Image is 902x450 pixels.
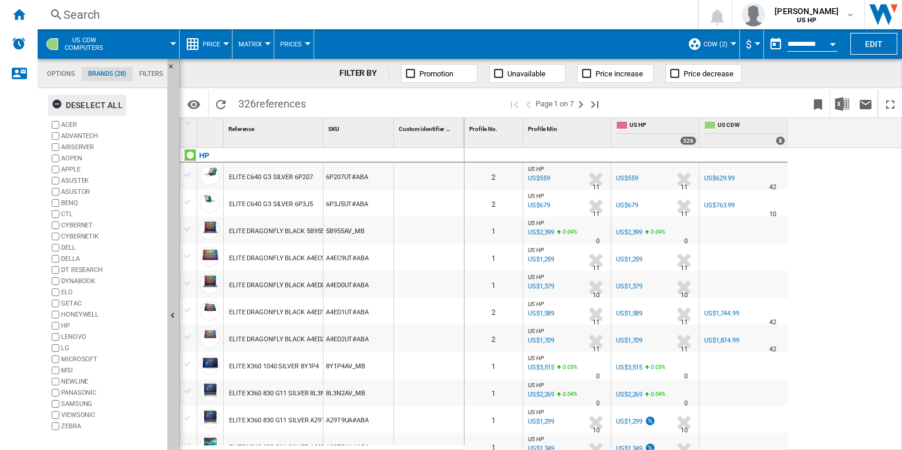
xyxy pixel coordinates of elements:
input: brand.name [52,322,59,330]
div: Delivery Time : 11 days [681,344,688,355]
div: US$679 [616,202,638,209]
button: Options [182,93,206,115]
div: US$559 [614,173,638,184]
i: % [649,227,657,241]
input: brand.name [52,199,59,207]
button: Send this report by email [854,90,877,117]
div: Delivery Time : 11 days [681,209,688,220]
div: Profile No. Sort None [467,118,523,136]
label: DYNABOOK [61,277,163,286]
div: Price [186,29,226,59]
button: Prices [280,29,308,59]
input: brand.name [52,188,59,196]
md-tab-item: Options [41,67,82,81]
div: US$629.99 [704,174,735,182]
button: CDW (2) [704,29,733,59]
label: PANASONIC [61,388,163,397]
div: Delivery Time : 10 days [769,209,776,220]
div: 2 [465,190,523,217]
input: brand.name [52,277,59,285]
input: brand.name [52,166,59,173]
div: US$1,589 [616,310,642,317]
div: Last updated : Friday, 22 August 2025 13:05 [526,389,554,401]
span: [PERSON_NAME] [775,5,839,17]
button: Open calendar [822,32,843,53]
input: brand.name [52,132,59,140]
div: US CDWComputers [43,29,173,59]
div: Sort None [200,118,223,136]
div: US$679 [614,200,638,211]
div: Delivery Time : 10 days [593,425,600,436]
label: ASUSTEK [61,176,163,185]
button: First page [507,90,521,117]
input: brand.name [52,155,59,162]
span: Promotion [419,69,453,78]
input: brand.name [52,143,59,151]
div: Last updated : Friday, 22 August 2025 13:04 [526,416,554,428]
label: MICROSOFT [61,355,163,364]
div: Search [63,6,667,23]
div: Delivery Time : 11 days [681,317,688,328]
label: BENQ [61,199,163,207]
div: Delivery Time : 10 days [681,290,688,301]
span: US HP [528,166,544,172]
div: Delivery Time : 11 days [681,182,688,193]
div: SKU Sort None [326,118,393,136]
div: ELITE DRAGONFLY BLACK A4ED2 [229,326,325,353]
div: Delivery Time : 11 days [593,209,600,220]
span: 0.03 [651,364,661,370]
div: A4ED1UT#ABA [324,298,393,325]
md-menu: Currency [740,29,764,59]
div: Matrix [238,29,268,59]
input: brand.name [52,255,59,263]
i: % [649,389,657,403]
span: US HP [528,193,544,199]
div: Sort None [526,118,611,136]
input: brand.name [52,266,59,274]
button: Next page [574,90,588,117]
div: US HP 326 offers sold by US HP [614,118,699,147]
button: Price [203,29,226,59]
input: brand.name [52,300,59,307]
div: 8 offers sold by US CDW [776,136,785,145]
div: Last updated : Friday, 22 August 2025 13:05 [526,281,554,293]
span: Unavailable [507,69,546,78]
b: US HP [797,16,816,24]
div: 6P3J5UT#ABA [324,190,393,217]
div: 5B955AV_MB [324,217,393,244]
div: 2 [465,163,523,190]
span: US HP [528,436,544,442]
div: $ [746,29,758,59]
img: promotionV3.png [644,416,656,426]
span: Price increase [595,69,643,78]
div: Last updated : Friday, 22 August 2025 13:03 [526,173,550,184]
div: Profile Min Sort None [526,118,611,136]
span: US HP [528,274,544,280]
div: ELITE X360 830 G11 SILVER 8L3N2 [229,380,329,407]
div: ELITE X360 830 G11 SILVER A29T9 [229,407,329,434]
input: brand.name [52,355,59,363]
input: brand.name [52,367,59,374]
button: Promotion [401,64,477,83]
label: DELLA [61,254,163,263]
div: 1 [465,244,523,271]
span: Price [203,41,220,48]
input: brand.name [52,311,59,318]
div: Reference Sort None [226,118,323,136]
label: DT RESEARCH [61,266,163,274]
input: brand.name [52,344,59,352]
div: Delivery Time : 11 days [593,263,600,274]
label: ADVANTECH [61,132,163,140]
div: Delivery Time : 42 days [769,344,776,355]
span: $ [746,38,752,51]
input: brand.name [52,210,59,218]
div: US$3,515 [616,364,642,371]
div: US$3,515 [614,362,642,374]
label: SAMSUNG [61,399,163,408]
div: US$1,744.99 [704,310,739,317]
label: HP [61,321,163,330]
label: HONEYWELL [61,310,163,319]
div: US$1,589 [614,308,642,320]
div: 1 [465,379,523,406]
